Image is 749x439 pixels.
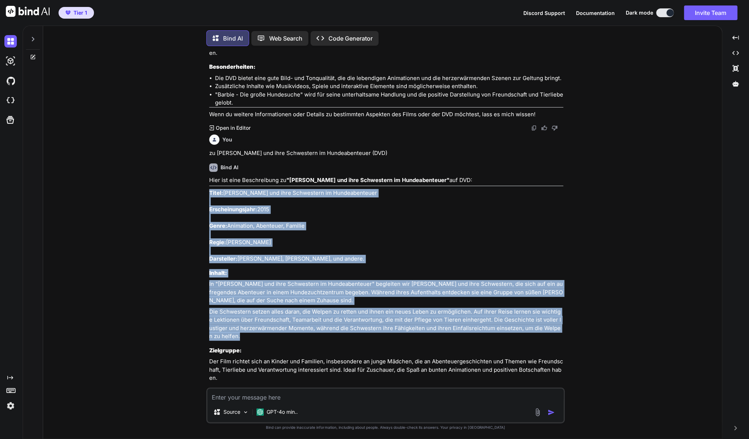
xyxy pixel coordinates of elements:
[215,74,563,83] li: Die DVD bietet eine gute Bild- und Tonqualität, die die lebendigen Animationen und die herzerwärm...
[523,9,565,17] button: Discord Support
[209,63,256,70] strong: Besonderheiten:
[533,408,542,416] img: attachment
[223,408,240,416] p: Source
[209,206,257,213] strong: Erscheinungsjahr:
[269,34,302,43] p: Web Search
[4,400,17,412] img: settings
[242,409,249,415] img: Pick Models
[547,409,555,416] img: icon
[209,149,563,158] p: zu [PERSON_NAME] und ihre Schwestern im Hundeabenteuer (DVD)
[74,9,87,16] span: Tier 1
[215,91,563,107] li: "Barbie - Die große Hundesuche" wird für seine unterhaltsame Handlung und die positive Darstellun...
[523,10,565,16] span: Discord Support
[209,280,563,305] p: In "[PERSON_NAME] und ihre Schwestern im Hundeabenteuer" begleiten wir [PERSON_NAME] und ihre Sch...
[626,9,653,16] span: Dark mode
[4,75,17,87] img: githubDark
[209,357,563,382] p: Der Film richtet sich an Kinder und Familien, insbesondere an junge Mädchen, die an Abenteuergesc...
[267,408,298,416] p: GPT-4o min..
[531,125,537,131] img: copy
[552,125,557,131] img: dislike
[209,255,237,262] strong: Darsteller:
[222,136,232,143] h6: You
[4,35,17,48] img: darkChat
[576,10,615,16] span: Documentation
[541,125,547,131] img: like
[286,177,449,183] strong: "[PERSON_NAME] und ihre Schwestern im Hundeabenteuer"
[328,34,373,43] p: Code Generator
[209,347,242,354] strong: Zielgruppe:
[209,269,227,276] strong: Inhalt:
[209,176,563,185] p: Hier ist eine Beschreibung zu auf DVD:
[209,110,563,119] p: Wenn du weitere Informationen oder Details zu bestimmten Aspekten des Films oder der DVD möchtest...
[215,82,563,91] li: Zusätzliche Inhalte wie Musikvideos, Spiele und interaktive Elemente sind möglicherweise enthalten.
[684,5,737,20] button: Invite Team
[209,239,226,246] strong: Regie:
[4,55,17,67] img: darkAi-studio
[65,11,71,15] img: premium
[221,164,238,171] h6: Bind AI
[206,425,565,430] p: Bind can provide inaccurate information, including about people. Always double-check its answers....
[223,34,243,43] p: Bind AI
[209,308,563,341] p: Die Schwestern setzen alles daran, die Welpen zu retten und ihnen ein neues Leben zu ermöglichen....
[4,94,17,107] img: cloudideIcon
[209,222,227,229] strong: Genre:
[256,408,264,416] img: GPT-4o mini
[59,7,94,19] button: premiumTier 1
[6,6,50,17] img: Bind AI
[215,124,250,132] p: Open in Editor
[576,9,615,17] button: Documentation
[209,189,223,196] strong: Titel:
[209,189,563,263] p: [PERSON_NAME] und ihre Schwestern im Hundeabenteuer 2015 Animation, Abenteuer, Familie [PERSON_NA...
